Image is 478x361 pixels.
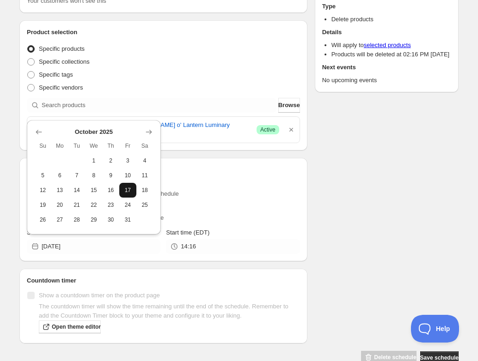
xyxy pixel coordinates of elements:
[322,28,451,37] h2: Details
[32,126,45,138] button: Show previous month, September 2025
[102,138,119,153] th: Thursday
[34,183,51,198] button: Sunday October 12 2025
[55,201,65,209] span: 20
[106,142,116,150] span: Th
[102,153,119,168] button: Thursday October 2 2025
[260,126,276,133] span: Active
[102,212,119,227] button: Thursday October 30 2025
[322,76,451,85] p: No upcoming events
[411,315,460,343] iframe: Toggle Customer Support
[39,320,101,333] a: Open theme editor
[123,142,133,150] span: Fr
[102,198,119,212] button: Thursday October 23 2025
[68,198,86,212] button: Tuesday October 21 2025
[38,142,48,150] span: Su
[140,157,150,164] span: 4
[51,183,68,198] button: Monday October 13 2025
[68,183,86,198] button: Tuesday October 14 2025
[51,212,68,227] button: Monday October 27 2025
[55,216,65,223] span: 27
[166,229,209,236] span: Start time (EDT)
[55,172,65,179] span: 6
[89,142,98,150] span: We
[89,216,98,223] span: 29
[38,216,48,223] span: 26
[72,187,82,194] span: 14
[42,98,276,113] input: Search products
[85,198,102,212] button: Wednesday October 22 2025
[106,201,116,209] span: 23
[331,41,451,50] li: Will apply to
[89,201,98,209] span: 22
[27,276,300,285] h2: Countdown timer
[106,187,116,194] span: 16
[119,168,136,183] button: Friday October 10 2025
[39,302,300,320] p: The countdown timer will show the time remaining until the end of the schedule. Remember to add t...
[55,187,65,194] span: 13
[85,153,102,168] button: Wednesday October 1 2025
[68,168,86,183] button: Tuesday October 7 2025
[136,168,153,183] button: Saturday October 11 2025
[38,201,48,209] span: 19
[55,142,65,150] span: Mo
[123,187,133,194] span: 17
[123,216,133,223] span: 31
[119,153,136,168] button: Friday October 3 2025
[322,2,451,11] h2: Type
[106,157,116,164] span: 2
[39,84,83,91] span: Specific vendors
[89,172,98,179] span: 8
[123,201,133,209] span: 24
[102,168,119,183] button: Thursday October 9 2025
[52,323,101,331] span: Open theme editor
[27,165,300,174] h2: Active dates
[72,201,82,209] span: 21
[34,138,51,153] th: Sunday
[38,187,48,194] span: 12
[364,42,411,48] a: selected products
[119,198,136,212] button: Friday October 24 2025
[136,183,153,198] button: Saturday October 18 2025
[85,212,102,227] button: Wednesday October 29 2025
[39,292,160,299] span: Show a countdown timer on the product page
[72,142,82,150] span: Tu
[39,58,90,65] span: Specific collections
[34,168,51,183] button: Sunday October 5 2025
[136,198,153,212] button: Saturday October 25 2025
[51,198,68,212] button: Monday October 20 2025
[106,172,116,179] span: 9
[68,138,86,153] th: Tuesday
[331,50,451,59] li: Products will be deleted at 02:16 PM [DATE]
[278,101,300,110] span: Browse
[123,172,133,179] span: 10
[27,28,300,37] h2: Product selection
[89,157,98,164] span: 1
[123,157,133,164] span: 3
[72,172,82,179] span: 7
[51,138,68,153] th: Monday
[140,142,150,150] span: Sa
[68,212,86,227] button: Tuesday October 28 2025
[102,183,119,198] button: Thursday October 16 2025
[72,216,82,223] span: 28
[106,216,116,223] span: 30
[85,183,102,198] button: Wednesday October 15 2025
[119,212,136,227] button: Friday October 31 2025
[136,153,153,168] button: Saturday October 4 2025
[142,126,155,138] button: Show next month, November 2025
[278,98,300,113] button: Browse
[136,138,153,153] th: Saturday
[85,138,102,153] th: Wednesday
[140,201,150,209] span: 25
[119,138,136,153] th: Friday
[140,187,150,194] span: 18
[140,172,150,179] span: 11
[322,63,451,72] h2: Next events
[34,212,51,227] button: Sunday October 26 2025
[89,187,98,194] span: 15
[34,198,51,212] button: Sunday October 19 2025
[38,172,48,179] span: 5
[119,183,136,198] button: Friday October 17 2025
[331,15,451,24] li: Delete products
[85,168,102,183] button: Wednesday October 8 2025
